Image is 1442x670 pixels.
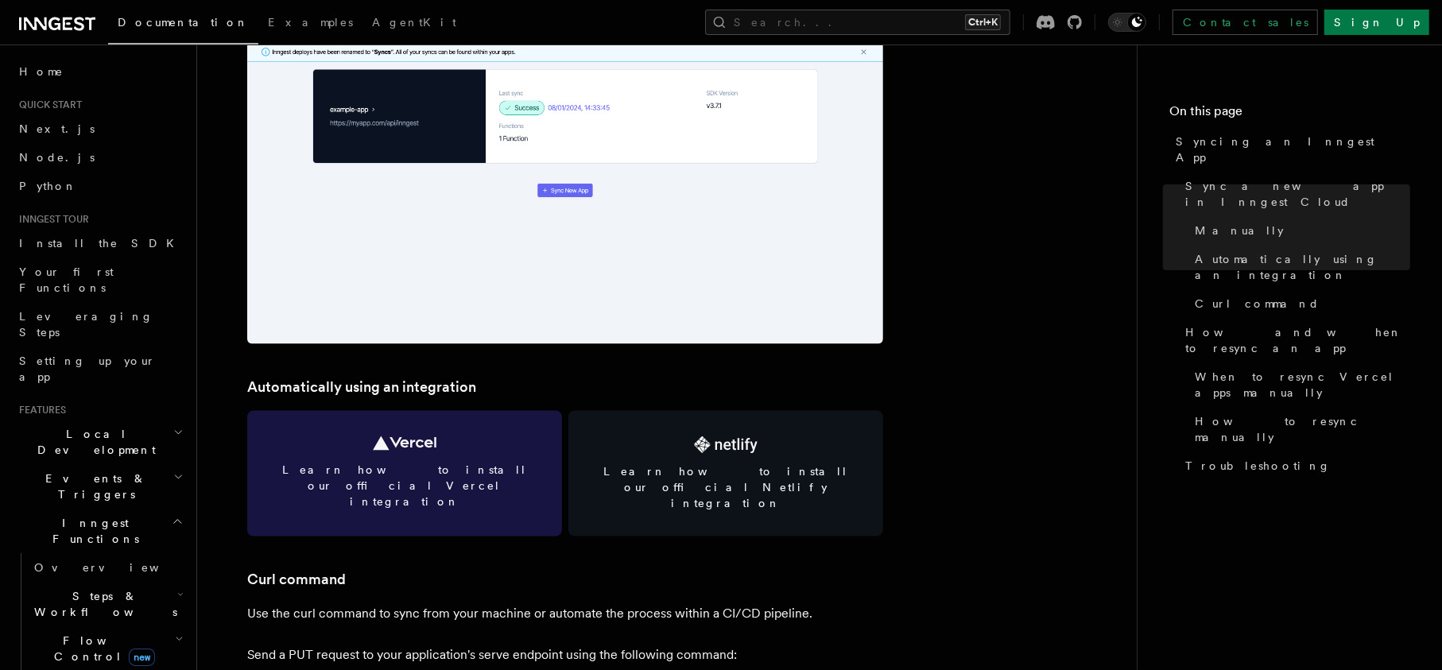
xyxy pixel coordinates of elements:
a: Your first Functions [13,258,187,302]
span: new [129,649,155,666]
span: AgentKit [372,16,456,29]
span: Events & Triggers [13,471,173,502]
p: Send a PUT request to your application's serve endpoint using the following command: [247,645,883,667]
span: Install the SDK [19,237,184,250]
a: Examples [258,5,362,43]
p: Use the curl command to sync from your machine or automate the process within a CI/CD pipeline. [247,603,883,625]
a: Home [13,57,187,86]
a: Overview [28,553,187,582]
span: Documentation [118,16,249,29]
a: Curl command [1188,289,1410,318]
a: Setting up your app [13,347,187,391]
span: Leveraging Steps [19,310,153,339]
span: Steps & Workflows [28,588,177,620]
span: Learn how to install our official Vercel integration [266,462,543,509]
a: Next.js [13,114,187,143]
a: Syncing an Inngest App [1169,127,1410,172]
a: Automatically using an integration [1188,245,1410,289]
a: Sync a new app in Inngest Cloud [1179,172,1410,216]
a: Node.js [13,143,187,172]
a: Manually [1188,216,1410,245]
span: Quick start [13,99,82,111]
span: Automatically using an integration [1195,251,1410,283]
span: Home [19,64,64,79]
span: Your first Functions [19,265,114,294]
span: Curl command [1195,296,1320,312]
span: Troubleshooting [1185,458,1331,474]
kbd: Ctrl+K [965,14,1001,30]
span: Sync a new app in Inngest Cloud [1185,178,1410,210]
button: Local Development [13,420,187,464]
span: Features [13,404,66,416]
a: Contact sales [1173,10,1318,35]
span: Inngest tour [13,213,89,226]
span: Next.js [19,122,95,135]
span: Local Development [13,426,173,458]
a: How and when to resync an app [1179,318,1410,362]
a: Leveraging Steps [13,302,187,347]
a: Learn how to install our official Netlify integration [568,411,883,536]
span: Examples [268,16,353,29]
span: Python [19,180,77,192]
span: Node.js [19,151,95,164]
a: Troubleshooting [1179,451,1410,480]
a: Python [13,172,187,200]
button: Toggle dark mode [1108,13,1146,32]
button: Steps & Workflows [28,582,187,626]
a: How to resync manually [1188,407,1410,451]
button: Inngest Functions [13,509,187,553]
a: Curl command [247,568,346,591]
h4: On this page [1169,102,1410,127]
span: How to resync manually [1195,413,1410,445]
span: Overview [34,561,198,574]
span: Learn how to install our official Netlify integration [587,463,864,511]
span: When to resync Vercel apps manually [1195,369,1410,401]
span: How and when to resync an app [1185,324,1410,356]
button: Events & Triggers [13,464,187,509]
span: Setting up your app [19,354,156,383]
a: Learn how to install our official Vercel integration [247,411,562,536]
a: AgentKit [362,5,466,43]
a: When to resync Vercel apps manually [1188,362,1410,407]
a: Automatically using an integration [247,376,476,398]
button: Search...Ctrl+K [705,10,1010,35]
span: Inngest Functions [13,515,172,547]
span: Manually [1195,223,1284,238]
a: Install the SDK [13,229,187,258]
a: Sign Up [1324,10,1429,35]
a: Documentation [108,5,258,45]
span: Syncing an Inngest App [1176,134,1410,165]
span: Flow Control [28,633,175,664]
